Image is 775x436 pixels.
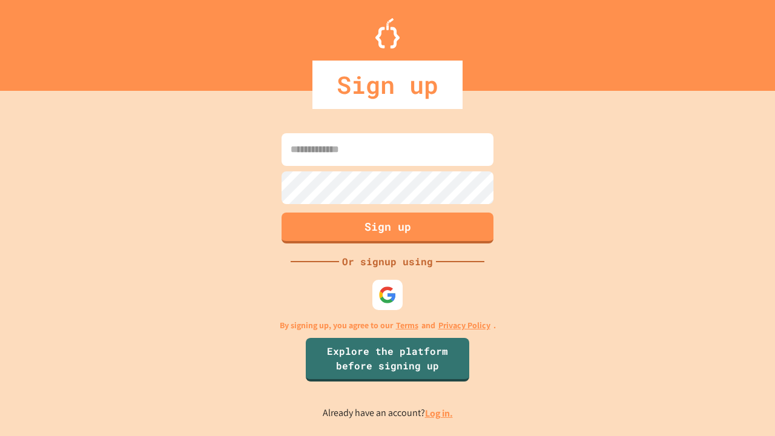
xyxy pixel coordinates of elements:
[306,338,469,381] a: Explore the platform before signing up
[280,319,496,332] p: By signing up, you agree to our and .
[438,319,490,332] a: Privacy Policy
[425,407,453,420] a: Log in.
[282,213,493,243] button: Sign up
[396,319,418,332] a: Terms
[323,406,453,421] p: Already have an account?
[312,61,463,109] div: Sign up
[339,254,436,269] div: Or signup using
[378,286,397,304] img: google-icon.svg
[375,18,400,48] img: Logo.svg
